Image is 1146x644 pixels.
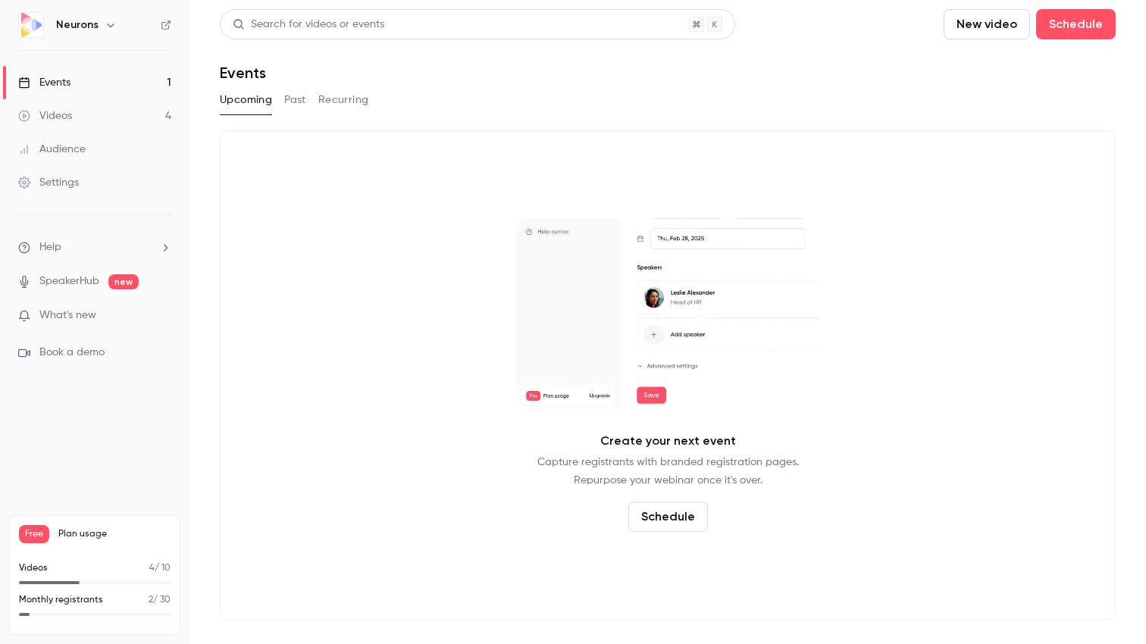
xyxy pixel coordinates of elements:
li: help-dropdown-opener [18,239,171,255]
p: Videos [19,561,48,575]
p: Monthly registrants [19,593,103,607]
div: Settings [18,175,79,190]
span: Help [39,239,61,255]
div: Search for videos or events [233,17,384,33]
button: Recurring [318,88,369,112]
span: What's new [39,308,96,324]
span: 4 [149,564,155,573]
p: Create your next event [600,432,736,450]
span: Plan usage [58,528,171,540]
span: Book a demo [39,345,105,361]
button: Schedule [1036,9,1116,39]
button: Schedule [628,502,708,532]
h1: Events [220,64,266,82]
button: Upcoming [220,88,272,112]
iframe: Noticeable Trigger [153,309,171,323]
a: SpeakerHub [39,274,99,289]
span: 2 [149,596,153,605]
button: Past [284,88,306,112]
div: Videos [18,108,72,123]
p: Capture registrants with branded registration pages. Repurpose your webinar once it's over. [537,453,799,489]
div: Audience [18,142,86,157]
span: Free [19,525,49,543]
span: new [108,274,139,289]
button: New video [944,9,1030,39]
p: / 30 [149,593,171,607]
p: / 10 [149,561,171,575]
h6: Neurons [56,17,99,33]
div: Events [18,75,70,90]
img: Neurons [19,13,43,37]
